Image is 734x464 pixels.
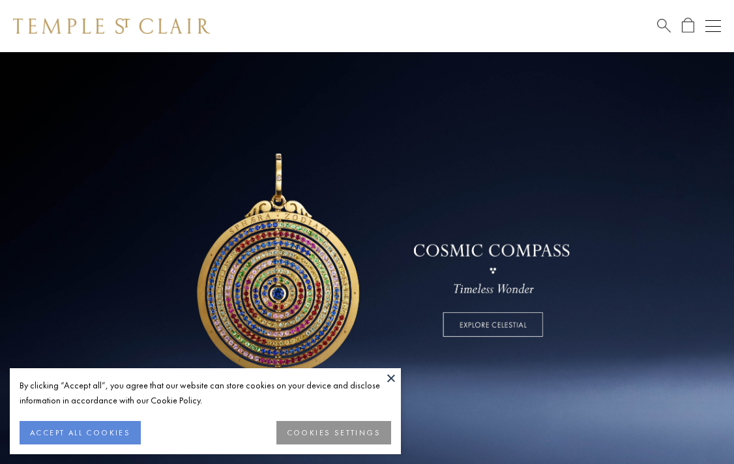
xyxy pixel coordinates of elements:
[13,18,210,34] img: Temple St. Clair
[20,378,391,408] div: By clicking “Accept all”, you agree that our website can store cookies on your device and disclos...
[669,403,721,451] iframe: Gorgias live chat messenger
[20,421,141,444] button: ACCEPT ALL COOKIES
[682,18,694,34] a: Open Shopping Bag
[276,421,391,444] button: COOKIES SETTINGS
[657,18,671,34] a: Search
[705,18,721,34] button: Open navigation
